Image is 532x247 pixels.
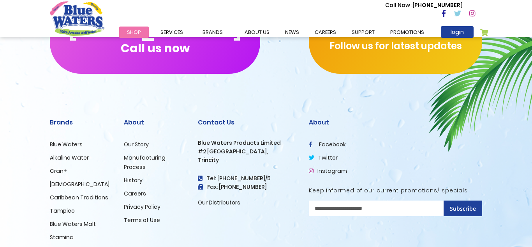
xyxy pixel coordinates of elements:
p: [PHONE_NUMBER] [385,1,463,9]
h2: About [124,119,186,126]
a: History [124,176,143,184]
span: Call Now : [385,1,412,9]
a: Our Distributors [198,199,240,206]
a: careers [307,27,344,38]
h3: Trincity [198,157,297,163]
h3: Fax: [PHONE_NUMBER] [198,184,297,190]
h3: #2 [GEOGRAPHIC_DATA], [198,148,297,155]
button: [PHONE_NUMBER]Call us now [50,4,260,74]
a: support [344,27,382,38]
a: Instagram [309,167,347,175]
h5: Keep informed of our current promotions/ specials [309,187,482,194]
button: Subscribe [444,201,482,216]
h4: Tel: [PHONE_NUMBER]/5 [198,175,297,182]
a: Promotions [382,27,432,38]
a: Blue Waters [50,140,83,148]
span: Call us now [121,46,190,50]
a: about us [237,27,277,38]
a: Privacy Policy [124,203,160,211]
a: twitter [309,154,338,162]
a: Cran+ [50,167,67,175]
span: Services [160,28,183,36]
a: [DEMOGRAPHIC_DATA] [50,180,109,188]
a: Tampico [50,207,75,215]
p: Follow us for latest updates [309,39,482,53]
span: Shop [127,28,141,36]
a: Terms of Use [124,216,160,224]
a: News [277,27,307,38]
a: Careers [124,190,146,197]
h2: About [309,119,482,126]
a: Manufacturing Process [124,154,166,171]
h3: Blue Waters Products Limited [198,140,297,146]
a: login [441,26,474,38]
a: Stamina [50,233,74,241]
h2: Contact Us [198,119,297,126]
span: Subscribe [450,205,476,212]
h2: Brands [50,119,112,126]
a: Alkaline Water [50,154,89,162]
a: store logo [50,1,104,36]
a: Caribbean Traditions [50,194,108,201]
a: Our Story [124,140,149,148]
span: Brands [203,28,223,36]
a: facebook [309,140,346,148]
a: Blue Waters Malt [50,220,96,228]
